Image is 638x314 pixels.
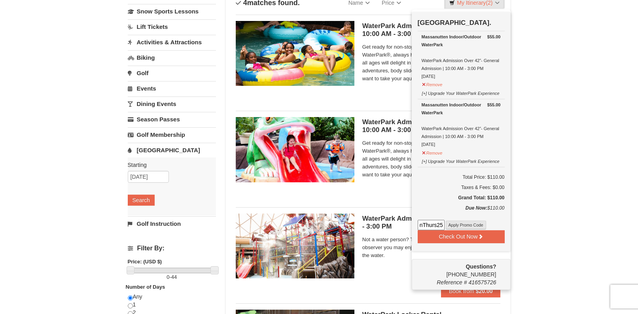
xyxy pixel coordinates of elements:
button: Search [128,195,155,206]
span: Not a water person? Then this ticket is just for you. As an observer you may enjoy the WaterPark ... [362,236,501,259]
a: Golf [128,66,216,80]
div: Massanutten Indoor/Outdoor WaterPark [422,33,501,49]
img: 6619917-1526-09474683.jpg [236,117,354,182]
button: Check Out Now [418,230,505,243]
label: Starting [128,161,210,169]
a: Lift Tickets [128,19,216,34]
span: Book from [449,288,474,294]
span: [PHONE_NUMBER] [418,263,496,278]
a: Season Passes [128,112,216,127]
strong: Due Now: [466,205,487,211]
span: 44 [171,274,177,280]
label: - [128,273,216,281]
strong: Number of Days [126,284,165,290]
button: [+] Upgrade Your WaterPark Experience [422,155,500,165]
button: Remove [422,79,443,89]
div: $110.00 [418,204,505,220]
h5: WaterPark Admission - Under 42” Tall | 10:00 AM - 3:00 PM [362,118,501,134]
a: Snow Sports Lessons [128,4,216,19]
strong: $20.00 [476,288,493,294]
a: Golf Instruction [128,216,216,231]
a: Golf Membership [128,127,216,142]
strong: Questions? [466,263,496,270]
button: Remove [422,147,443,157]
strong: Price: (USD $) [128,259,162,265]
a: Biking [128,50,216,65]
img: 6619917-1528-4fa09da4.jpg [236,214,354,278]
span: Get ready for non-stop thrills at the Massanutten WaterPark®, always heated to 84° Fahrenheit. Ch... [362,139,501,179]
span: 416575726 [468,279,496,286]
button: Book from $20.00 [441,285,501,297]
h5: Grand Total: $110.00 [418,194,505,202]
h5: WaterPark Admission- Observer | 10:00 AM - 3:00 PM [362,215,501,231]
span: Reference # [437,279,467,286]
strong: $55.00 [487,33,501,41]
div: WaterPark Admission Over 42”- General Admission | 10:00 AM - 3:00 PM [DATE] [422,33,501,80]
img: 6619917-1550-d788a309.jpg [236,21,354,86]
strong: $55.00 [487,101,501,109]
span: Get ready for non-stop thrills at the Massanutten WaterPark®, always heated to 84° Fahrenheit. Ch... [362,43,501,83]
a: Events [128,81,216,96]
div: WaterPark Admission Over 42”- General Admission | 10:00 AM - 3:00 PM [DATE] [422,101,501,148]
a: Activities & Attractions [128,35,216,49]
h5: WaterPark Admission - Over 42” Tall | 10:00 AM - 3:00 PM [362,22,501,38]
h4: Filter By: [128,245,216,252]
h6: Total Price: $110.00 [418,173,505,181]
div: Taxes & Fees: $0.00 [418,183,505,191]
strong: [GEOGRAPHIC_DATA]. [418,19,491,26]
a: Dining Events [128,96,216,111]
button: [+] Upgrade Your WaterPark Experience [422,87,500,97]
a: [GEOGRAPHIC_DATA] [128,143,216,157]
span: 0 [167,274,169,280]
button: Apply Promo Code [446,221,486,229]
div: Massanutten Indoor/Outdoor WaterPark [422,101,501,117]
